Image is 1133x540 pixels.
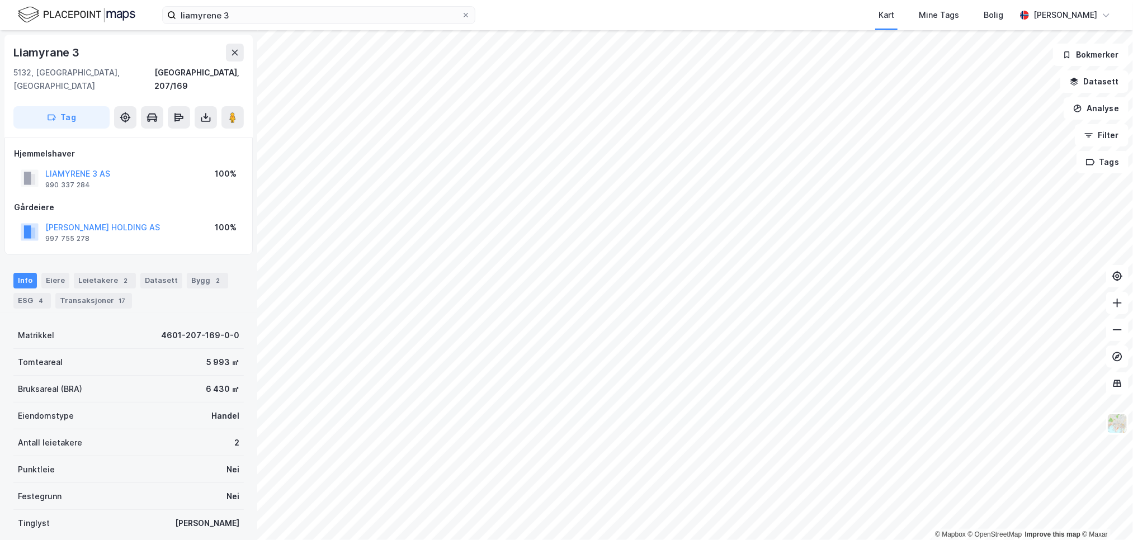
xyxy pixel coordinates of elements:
div: 100% [215,167,237,181]
div: Matrikkel [18,329,54,342]
div: 6 430 ㎡ [206,382,239,396]
div: ESG [13,293,51,309]
img: Z [1107,413,1128,434]
div: Kart [879,8,894,22]
div: Leietakere [74,273,136,288]
button: Datasett [1060,70,1129,93]
div: 5132, [GEOGRAPHIC_DATA], [GEOGRAPHIC_DATA] [13,66,154,93]
div: Bygg [187,273,228,288]
a: Mapbox [935,530,966,538]
button: Tags [1077,151,1129,173]
div: Festegrunn [18,490,62,503]
div: Eiendomstype [18,409,74,423]
button: Analyse [1064,97,1129,120]
iframe: Chat Widget [1077,486,1133,540]
img: logo.f888ab2527a4732fd821a326f86c7f29.svg [18,5,135,25]
div: 2 [213,275,224,286]
div: Transaksjoner [55,293,132,309]
div: 4 [35,295,46,306]
div: 990 337 284 [45,181,90,190]
div: Liamyrane 3 [13,44,82,61]
div: Handel [211,409,239,423]
div: 2 [120,275,131,286]
div: Info [13,273,37,288]
div: Punktleie [18,463,55,476]
div: 5 993 ㎡ [206,356,239,369]
div: [PERSON_NAME] [1033,8,1097,22]
div: [PERSON_NAME] [175,517,239,530]
div: Mine Tags [919,8,959,22]
div: 17 [116,295,128,306]
div: Antall leietakere [18,436,82,449]
div: Eiere [41,273,69,288]
div: Tomteareal [18,356,63,369]
div: 4601-207-169-0-0 [161,329,239,342]
div: Datasett [140,273,182,288]
a: Improve this map [1025,530,1080,538]
button: Tag [13,106,110,129]
input: Søk på adresse, matrikkel, gårdeiere, leietakere eller personer [176,7,461,23]
div: Bruksareal (BRA) [18,382,82,396]
div: 2 [234,436,239,449]
div: Gårdeiere [14,201,243,214]
div: Hjemmelshaver [14,147,243,160]
div: [GEOGRAPHIC_DATA], 207/169 [154,66,244,93]
div: Kontrollprogram for chat [1077,486,1133,540]
div: Tinglyst [18,517,50,530]
div: 100% [215,221,237,234]
button: Filter [1075,124,1129,146]
div: Bolig [984,8,1003,22]
div: 997 755 278 [45,234,89,243]
div: Nei [226,463,239,476]
button: Bokmerker [1053,44,1129,66]
a: OpenStreetMap [968,530,1022,538]
div: Nei [226,490,239,503]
